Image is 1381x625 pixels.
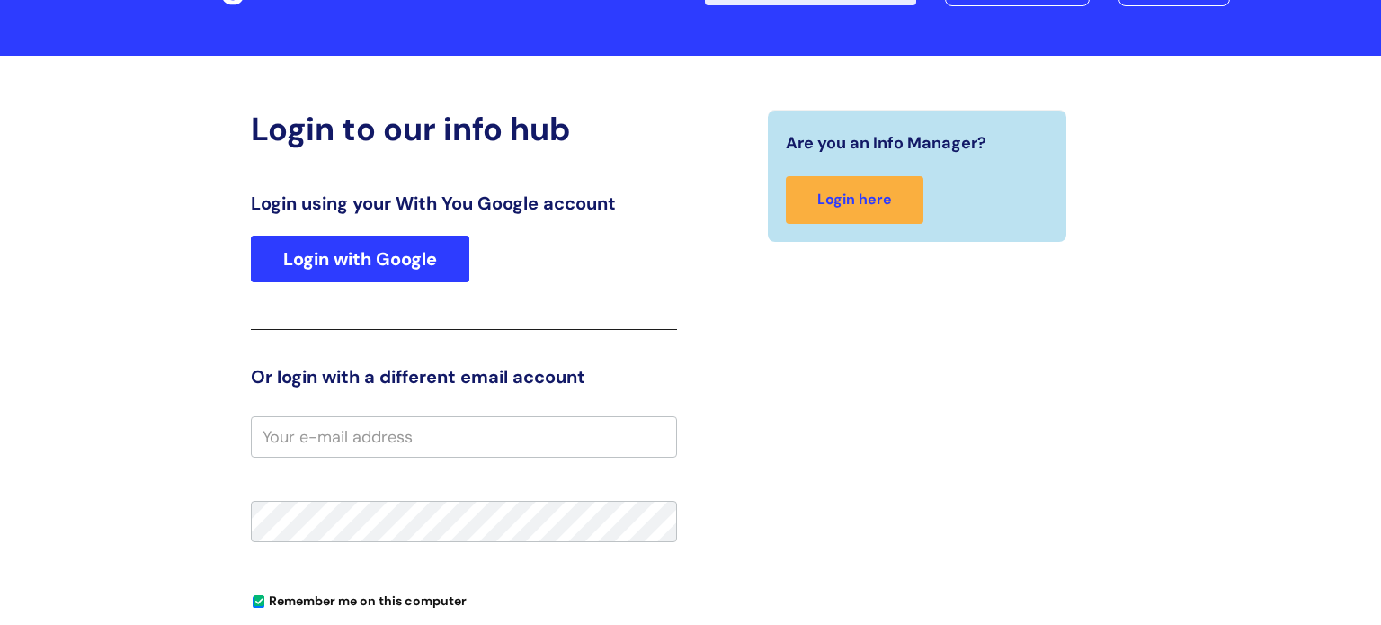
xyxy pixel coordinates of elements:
span: Are you an Info Manager? [786,129,986,157]
h3: Or login with a different email account [251,366,677,388]
label: Remember me on this computer [251,589,467,609]
div: You can uncheck this option if you're logging in from a shared device [251,585,677,614]
a: Login with Google [251,236,469,282]
input: Remember me on this computer [253,596,264,608]
h2: Login to our info hub [251,110,677,148]
h3: Login using your With You Google account [251,192,677,214]
input: Your e-mail address [251,416,677,458]
a: Login here [786,176,923,224]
